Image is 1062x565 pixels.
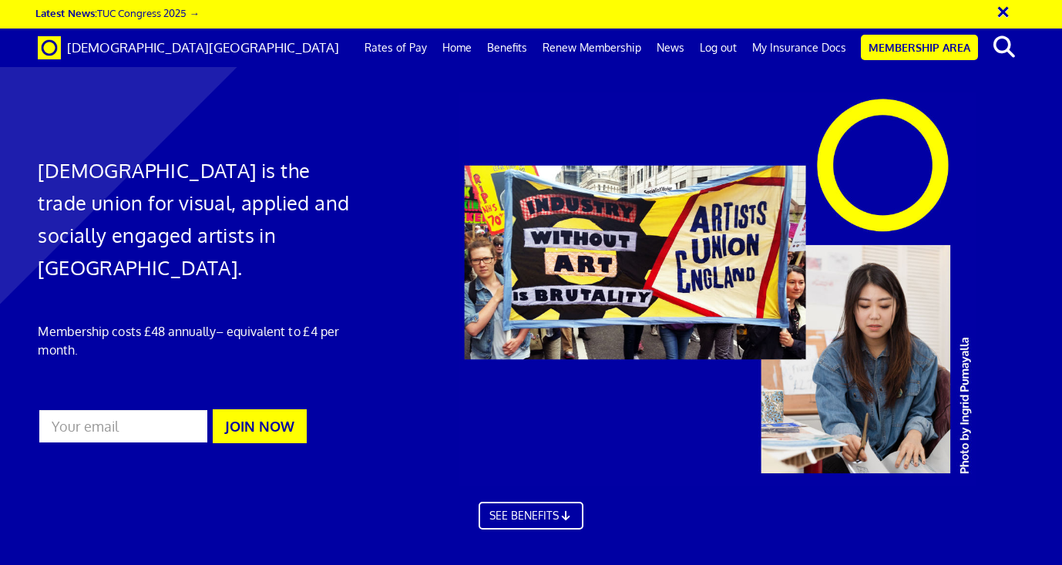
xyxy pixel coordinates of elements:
a: Renew Membership [535,29,649,67]
a: My Insurance Docs [744,29,854,67]
p: Membership costs £48 annually – equivalent to £4 per month. [38,322,351,359]
strong: Latest News: [35,6,97,19]
a: Home [435,29,479,67]
a: Log out [692,29,744,67]
span: [DEMOGRAPHIC_DATA][GEOGRAPHIC_DATA] [67,39,339,55]
a: Latest News:TUC Congress 2025 → [35,6,199,19]
a: Rates of Pay [357,29,435,67]
button: JOIN NOW [213,409,307,443]
a: SEE BENEFITS [479,502,583,530]
h1: [DEMOGRAPHIC_DATA] is the trade union for visual, applied and socially engaged artists in [GEOGRA... [38,154,351,284]
button: search [981,31,1028,63]
a: Brand [DEMOGRAPHIC_DATA][GEOGRAPHIC_DATA] [26,29,351,67]
a: Membership Area [861,35,978,60]
input: Your email [38,409,209,444]
a: News [649,29,692,67]
a: Benefits [479,29,535,67]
